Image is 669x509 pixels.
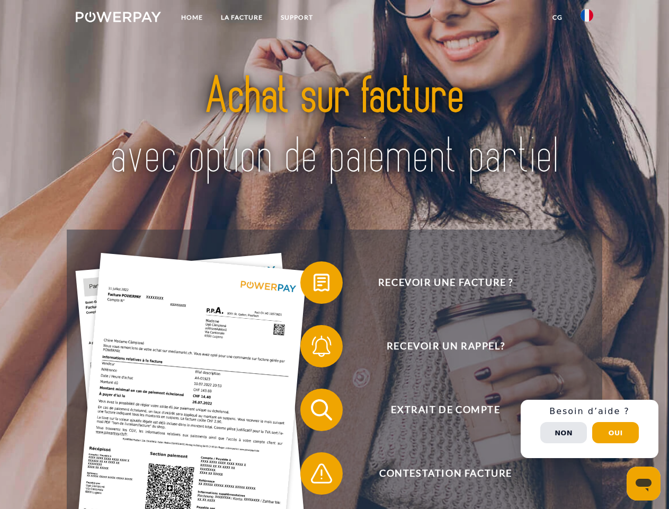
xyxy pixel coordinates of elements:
span: Recevoir une facture ? [316,261,575,304]
a: Support [272,8,322,27]
img: qb_warning.svg [308,460,335,487]
button: Extrait de compte [300,389,576,431]
span: Recevoir un rappel? [316,325,575,367]
img: qb_bell.svg [308,333,335,359]
img: qb_bill.svg [308,269,335,296]
button: Contestation Facture [300,452,576,495]
h3: Besoin d’aide ? [527,406,652,417]
img: fr [581,9,593,22]
button: Oui [592,422,639,443]
span: Contestation Facture [316,452,575,495]
div: Schnellhilfe [521,400,658,458]
button: Recevoir un rappel? [300,325,576,367]
span: Extrait de compte [316,389,575,431]
iframe: Bouton de lancement de la fenêtre de messagerie [627,467,661,501]
img: title-powerpay_fr.svg [101,51,568,203]
a: Home [172,8,212,27]
button: Recevoir une facture ? [300,261,576,304]
a: LA FACTURE [212,8,272,27]
img: logo-powerpay-white.svg [76,12,161,22]
img: qb_search.svg [308,397,335,423]
a: CG [543,8,572,27]
button: Non [540,422,587,443]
